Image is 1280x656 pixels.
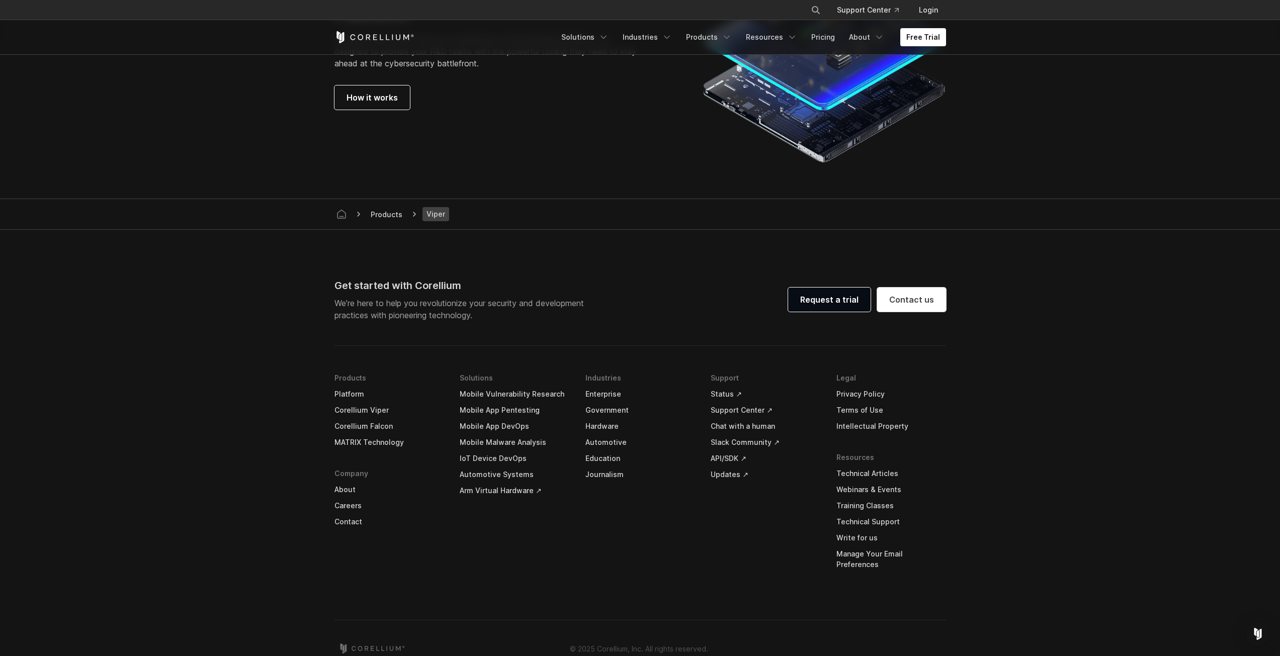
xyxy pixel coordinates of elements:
[570,643,708,654] p: © 2025 Corellium, Inc. All rights reserved.
[788,288,871,312] a: Request a trial
[617,28,678,46] a: Industries
[585,434,695,450] a: Automotive
[334,370,946,588] div: Navigation Menu
[460,483,569,499] a: Arm Virtual Hardware ↗
[585,386,695,402] a: Enterprise
[843,28,890,46] a: About
[900,28,946,46] a: Free Trial
[460,418,569,434] a: Mobile App DevOps
[334,278,592,293] div: Get started with Corellium
[711,418,820,434] a: Chat with a human
[334,85,410,110] a: How it works
[836,482,946,498] a: Webinars & Events
[460,434,569,450] a: Mobile Malware Analysis
[555,28,615,46] a: Solutions
[805,28,841,46] a: Pricing
[829,1,907,19] a: Support Center
[334,418,444,434] a: Corellium Falcon
[334,386,444,402] a: Platform
[740,28,803,46] a: Resources
[836,530,946,546] a: Write for us
[347,91,398,104] span: How it works
[460,402,569,418] a: Mobile App Pentesting
[877,288,946,312] a: Contact us
[334,514,444,530] a: Contact
[911,1,946,19] a: Login
[836,498,946,514] a: Training Classes
[334,498,444,514] a: Careers
[711,466,820,483] a: Updates ↗
[585,466,695,483] a: Journalism
[836,418,946,434] a: Intellectual Property
[334,31,414,43] a: Corellium Home
[836,546,946,573] a: Manage Your Email Preferences
[334,402,444,418] a: Corellium Viper
[799,1,946,19] div: Navigation Menu
[338,643,405,653] a: Corellium home
[334,297,592,321] p: We’re here to help you revolutionize your security and development practices with pioneering tech...
[367,208,406,221] span: Products
[334,482,444,498] a: About
[555,28,946,46] div: Navigation Menu
[460,386,569,402] a: Mobile Vulnerability Research
[807,1,825,19] button: Search
[367,209,406,220] div: Products
[836,386,946,402] a: Privacy Policy
[711,386,820,402] a: Status ↗
[836,465,946,482] a: Technical Articles
[711,450,820,466] a: API/SDK ↗
[422,207,449,221] span: Viper
[836,402,946,418] a: Terms of Use
[585,450,695,466] a: Education
[585,402,695,418] a: Government
[1246,622,1270,646] div: Open Intercom Messenger
[460,466,569,483] a: Automotive Systems
[585,418,695,434] a: Hardware
[836,514,946,530] a: Technical Support
[460,450,569,466] a: IoT Device DevOps
[332,207,351,221] a: Corellium home
[680,28,738,46] a: Products
[334,434,444,450] a: MATRIX Technology
[711,434,820,450] a: Slack Community ↗
[711,402,820,418] a: Support Center ↗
